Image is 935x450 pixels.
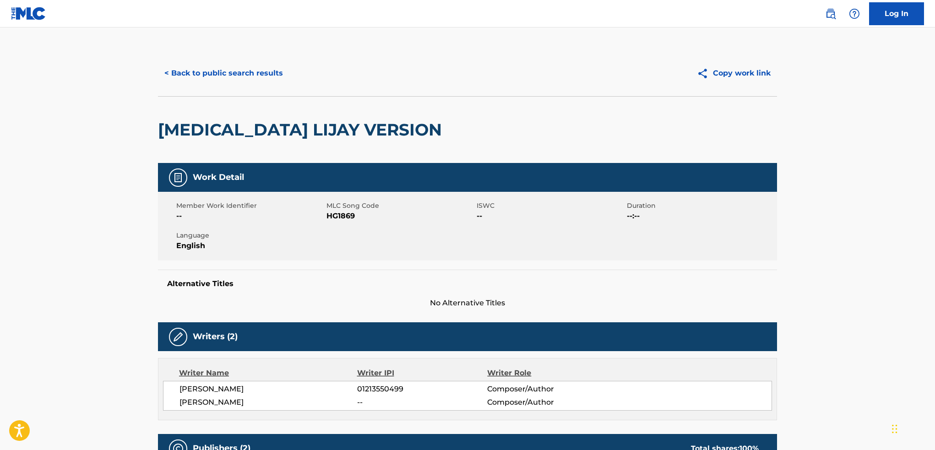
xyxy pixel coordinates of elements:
[179,384,357,395] span: [PERSON_NAME]
[627,211,775,222] span: --:--
[892,415,897,443] div: Drag
[357,384,487,395] span: 01213550499
[821,5,840,23] a: Public Search
[173,331,184,342] img: Writers
[487,384,606,395] span: Composer/Author
[357,397,487,408] span: --
[158,298,777,309] span: No Alternative Titles
[176,240,324,251] span: English
[690,62,777,85] button: Copy work link
[477,211,625,222] span: --
[477,201,625,211] span: ISWC
[193,172,244,183] h5: Work Detail
[167,279,768,288] h5: Alternative Titles
[176,211,324,222] span: --
[176,201,324,211] span: Member Work Identifier
[627,201,775,211] span: Duration
[487,397,606,408] span: Composer/Author
[158,119,446,140] h2: [MEDICAL_DATA] LIJAY VERSION
[697,68,713,79] img: Copy work link
[849,8,860,19] img: help
[326,201,474,211] span: MLC Song Code
[326,211,474,222] span: HG1869
[487,368,606,379] div: Writer Role
[179,368,357,379] div: Writer Name
[11,7,46,20] img: MLC Logo
[825,8,836,19] img: search
[193,331,238,342] h5: Writers (2)
[869,2,924,25] a: Log In
[176,231,324,240] span: Language
[357,368,488,379] div: Writer IPI
[158,62,289,85] button: < Back to public search results
[173,172,184,183] img: Work Detail
[179,397,357,408] span: [PERSON_NAME]
[845,5,864,23] div: Help
[889,406,935,450] iframe: Chat Widget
